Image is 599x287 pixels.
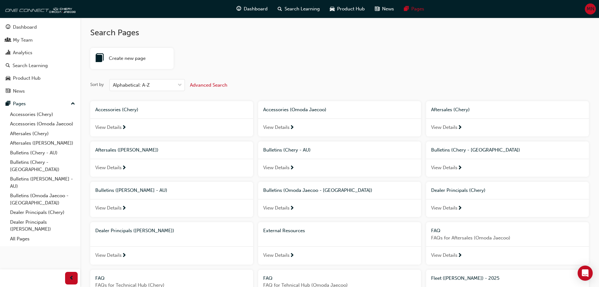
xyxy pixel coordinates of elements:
[71,100,75,108] span: up-icon
[263,147,311,153] span: Bulletins (Chery - AU)
[426,182,589,217] a: Dealer Principals (Chery)View Details
[6,37,10,43] span: people-icon
[95,147,158,153] span: Aftersales ([PERSON_NAME])
[13,75,41,82] div: Product Hub
[258,182,421,217] a: Bulletins (Omoda Jaecoo - [GEOGRAPHIC_DATA])View Details
[263,228,305,233] span: External Resources
[8,234,78,244] a: All Pages
[278,5,282,13] span: search-icon
[458,165,462,171] span: next-icon
[122,125,126,131] span: next-icon
[95,228,174,233] span: Dealer Principals ([PERSON_NAME])
[578,266,593,281] div: Open Intercom Messenger
[285,5,320,13] span: Search Learning
[13,49,32,56] div: Analytics
[8,208,78,217] a: Dealer Principals (Chery)
[3,98,78,110] button: Pages
[431,187,485,193] span: Dealer Principals (Chery)
[585,3,596,14] button: MN
[431,252,458,259] span: View Details
[3,72,78,84] a: Product Hub
[8,138,78,148] a: Aftersales ([PERSON_NAME])
[6,25,10,30] span: guage-icon
[3,20,78,98] button: DashboardMy TeamAnalyticsSearch LearningProduct HubNews
[375,5,380,13] span: news-icon
[431,124,458,131] span: View Details
[330,5,335,13] span: car-icon
[13,88,25,95] div: News
[113,82,150,89] div: Alphabetical: A-Z
[13,24,37,31] div: Dashboard
[273,3,325,15] a: search-iconSearch Learning
[190,82,227,88] span: Advanced Search
[231,3,273,15] a: guage-iconDashboard
[95,187,167,193] span: Bulletins ([PERSON_NAME] - AU)
[95,275,105,281] span: FAQ
[3,3,75,15] img: oneconnect
[6,76,10,81] span: car-icon
[431,164,458,171] span: View Details
[258,222,421,265] a: External ResourcesView Details
[95,164,122,171] span: View Details
[263,275,273,281] span: FAQ
[290,165,294,171] span: next-icon
[258,141,421,177] a: Bulletins (Chery - AU)View Details
[122,206,126,211] span: next-icon
[325,3,370,15] a: car-iconProduct Hub
[8,129,78,139] a: Aftersales (Chery)
[236,5,241,13] span: guage-icon
[263,252,290,259] span: View Details
[13,100,26,107] div: Pages
[8,119,78,129] a: Accessories (Omoda Jaecoo)
[69,274,74,282] span: prev-icon
[290,206,294,211] span: next-icon
[431,234,584,242] span: FAQs for Aftersales (Omoda Jaecoo)
[458,206,462,211] span: next-icon
[95,107,138,112] span: Accessories (Chery)
[90,182,253,217] a: Bulletins ([PERSON_NAME] - AU)View Details
[3,85,78,97] a: News
[458,125,462,131] span: next-icon
[258,101,421,136] a: Accessories (Omoda Jaecoo)View Details
[458,253,462,259] span: next-icon
[337,5,365,13] span: Product Hub
[3,60,78,72] a: Search Learning
[263,164,290,171] span: View Details
[8,217,78,234] a: Dealer Principals ([PERSON_NAME])
[122,165,126,171] span: next-icon
[3,21,78,33] a: Dashboard
[426,101,589,136] a: Aftersales (Chery)View Details
[404,5,409,13] span: pages-icon
[8,110,78,119] a: Accessories (Chery)
[90,141,253,177] a: Aftersales ([PERSON_NAME])View Details
[90,101,253,136] a: Accessories (Chery)View Details
[109,55,146,62] span: Create new page
[431,275,499,281] span: Fleet ([PERSON_NAME]) - 2025
[90,222,253,265] a: Dealer Principals ([PERSON_NAME])View Details
[382,5,394,13] span: News
[6,63,10,69] span: search-icon
[95,124,122,131] span: View Details
[178,81,182,89] span: down-icon
[95,252,122,259] span: View Details
[263,107,326,112] span: Accessories (Omoda Jaecoo)
[290,253,294,259] span: next-icon
[426,222,589,265] a: FAQFAQs for Aftersales (Omoda Jaecoo)View Details
[8,158,78,174] a: Bulletins (Chery - [GEOGRAPHIC_DATA])
[190,79,227,91] button: Advanced Search
[263,204,290,212] span: View Details
[90,48,174,69] a: book-iconCreate new page
[6,101,10,107] span: pages-icon
[3,47,78,59] a: Analytics
[431,107,470,112] span: Aftersales (Chery)
[263,187,372,193] span: Bulletins (Omoda Jaecoo - [GEOGRAPHIC_DATA])
[431,147,520,153] span: Bulletins (Chery - [GEOGRAPHIC_DATA])
[6,89,10,94] span: news-icon
[90,28,589,38] h2: Search Pages
[426,141,589,177] a: Bulletins (Chery - [GEOGRAPHIC_DATA])View Details
[8,191,78,208] a: Bulletins (Omoda Jaecoo - [GEOGRAPHIC_DATA])
[13,37,33,44] div: My Team
[90,82,104,88] div: Sort by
